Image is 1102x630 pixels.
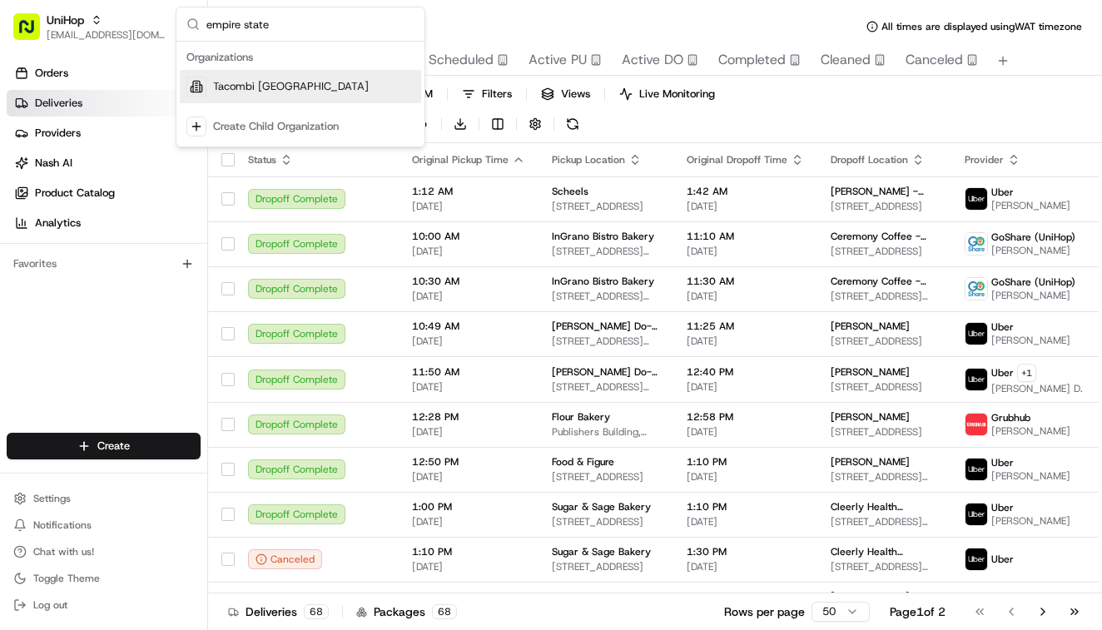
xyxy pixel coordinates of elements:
span: [DATE] [687,515,804,528]
span: Analytics [35,216,81,231]
span: [DATE] [412,560,525,573]
span: [STREET_ADDRESS][PERSON_NAME] [831,560,938,573]
img: uber-new-logo.jpeg [965,323,987,345]
span: [STREET_ADDRESS] [552,200,660,213]
span: Publishers Building, [STREET_ADDRESS] [552,425,660,439]
img: goshare_logo.png [965,233,987,255]
img: uber-new-logo.jpeg [965,504,987,525]
span: [PERSON_NAME] [831,320,910,333]
span: Uber [991,456,1014,469]
span: Product Catalog [35,186,115,201]
span: [PERSON_NAME] [831,455,910,469]
span: [PERSON_NAME] [991,334,1070,347]
a: Providers [7,120,207,146]
span: [DATE] [412,290,525,303]
span: [STREET_ADDRESS][PERSON_NAME] [831,515,938,528]
button: Settings [7,487,201,510]
span: Uber [991,186,1014,199]
span: [DATE] [687,560,804,573]
button: UniHop[EMAIL_ADDRESS][DOMAIN_NAME] [7,7,172,47]
button: UniHop [47,12,84,28]
span: Nash AI [35,156,72,171]
span: [DATE] [412,200,525,213]
div: 68 [304,604,329,619]
img: goshare_logo.png [965,278,987,300]
span: All times are displayed using WAT timezone [881,20,1082,33]
div: 📗 [17,243,30,256]
span: [DATE] [412,335,525,348]
span: Pickup Location [552,153,625,166]
img: uber-new-logo.jpeg [965,369,987,390]
span: 1:12 AM [412,185,525,198]
span: [STREET_ADDRESS] [552,515,660,528]
span: [STREET_ADDRESS][PERSON_NAME] [552,290,660,303]
span: 12:58 PM [687,410,804,424]
span: Active DO [622,50,683,70]
span: Canceled [906,50,963,70]
span: Ceremony Coffee - UniHop [831,275,938,288]
span: Ceremony Coffee - UniHop [831,230,938,243]
span: [PERSON_NAME] - UniHop [831,185,938,198]
button: Start new chat [283,164,303,184]
span: 12:40 PM [687,365,804,379]
span: [STREET_ADDRESS] [552,560,660,573]
span: Uber [991,366,1014,379]
span: [DATE] [687,200,804,213]
span: Live Monitoring [639,87,715,102]
a: Powered byPylon [117,281,201,295]
span: Food & Figure [552,455,614,469]
span: Settings [33,492,71,505]
span: 1:00 PM [412,500,525,513]
span: Tacombi [GEOGRAPHIC_DATA] [213,79,369,94]
div: We're available if you need us! [57,176,211,189]
a: 💻API Documentation [134,235,274,265]
span: [DATE] [412,245,525,258]
span: 11:10 AM [687,230,804,243]
span: Cleerly Health [PERSON_NAME] [831,545,938,558]
span: 10:49 AM [412,320,525,333]
span: Flour Bakery [552,410,610,424]
span: GoShare (UniHop) [991,231,1075,244]
a: Deliveries [7,90,207,117]
span: Dropoff Location [831,153,908,166]
a: 📗Knowledge Base [10,235,134,265]
div: Favorites [7,251,201,277]
div: Start new chat [57,159,273,176]
span: 1:10 PM [687,500,804,513]
button: [EMAIL_ADDRESS][DOMAIN_NAME] [47,28,166,42]
span: [STREET_ADDRESS][US_STATE] [831,290,938,303]
span: Sugar & Sage Bakery [552,545,651,558]
span: [PERSON_NAME] [831,365,910,379]
input: Clear [43,107,275,125]
span: [PERSON_NAME] [991,199,1070,212]
div: Suggestions [176,42,424,146]
span: [STREET_ADDRESS] [831,425,938,439]
div: 68 [432,604,457,619]
img: uber-new-logo.jpeg [965,188,987,210]
span: [PERSON_NAME] [831,590,910,603]
a: Orders [7,60,207,87]
a: Product Catalog [7,180,207,206]
span: [DATE] [412,425,525,439]
span: [DATE] [687,380,804,394]
span: Original Pickup Time [412,153,509,166]
span: [PERSON_NAME] [991,289,1075,302]
span: InGrano Bistro Bakery [552,230,654,243]
span: Providers [35,126,81,141]
span: Cleaned [821,50,871,70]
span: GoShare (UniHop) [991,591,1075,604]
span: [PERSON_NAME] [991,424,1070,438]
span: Uber [991,320,1014,334]
span: [PERSON_NAME] [831,410,910,424]
span: [STREET_ADDRESS][PERSON_NAME] [552,380,660,394]
span: Scheduled [429,50,494,70]
span: 12:50 PM [412,455,525,469]
button: Canceled [248,549,322,569]
span: Scheels [552,185,588,198]
span: 1:10 PM [412,545,525,558]
img: Nash [17,17,50,50]
span: [DATE] [412,515,525,528]
div: Packages [356,603,457,620]
span: Chat with us! [33,545,94,558]
div: Organizations [180,45,421,70]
